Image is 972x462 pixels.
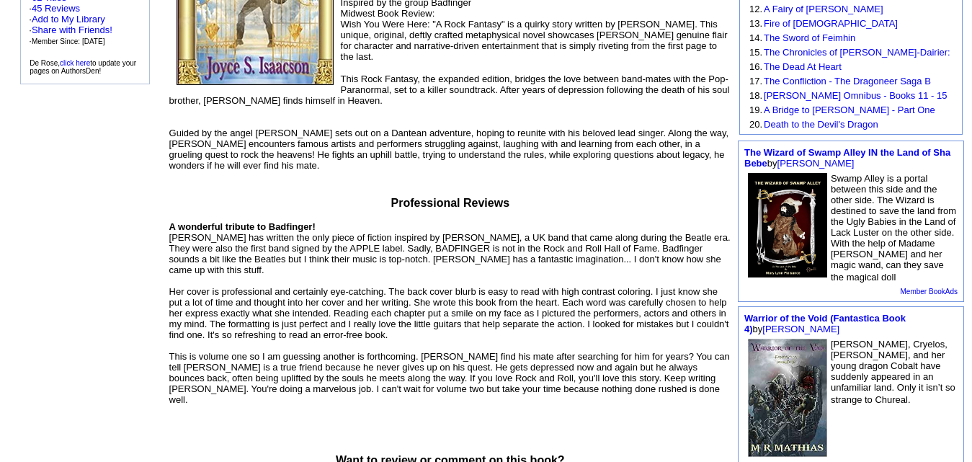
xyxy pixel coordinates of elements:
[744,147,950,169] font: by
[744,147,950,169] a: The Wizard of Swamp Alley IN the Land of Sha Bebe
[748,339,827,457] img: 74276.jpg
[764,47,950,58] a: The Chronicles of [PERSON_NAME]-Dairier:
[749,90,762,101] font: 18.
[749,119,762,130] font: 20.
[169,221,316,232] b: A wonderful tribute to Badfinger!
[749,32,762,43] font: 14.
[764,18,898,29] a: Fire of [DEMOGRAPHIC_DATA]
[764,4,883,14] a: A Fairy of [PERSON_NAME]
[749,18,762,29] font: 13.
[749,47,762,58] font: 15.
[60,59,90,67] a: click here
[749,105,762,115] font: 19.
[749,76,762,86] font: 17.
[764,119,878,130] a: Death to the Devil's Dragon
[764,105,935,115] a: A Bridge to [PERSON_NAME] - Part One
[32,3,80,14] a: 45 Reviews
[32,25,112,35] a: Share with Friends!
[762,324,839,334] a: [PERSON_NAME]
[391,197,510,209] font: Professional Reviews
[764,32,855,43] a: The Sword of Feimhin
[777,158,855,169] a: [PERSON_NAME]
[748,173,827,277] img: 71282.jpg
[32,14,105,25] a: Add to My Library
[169,74,730,171] font: This Rock Fantasy, the expanded edition, bridges the love between band-mates with the Pop-Paranor...
[744,313,906,334] a: Warrior of the Void (Fantastica Book 4)
[901,288,958,296] a: Member BookAds
[749,4,762,14] font: 12.
[749,61,762,72] font: 16.
[169,232,731,405] font: [PERSON_NAME] has written the only piece of fiction inspired by [PERSON_NAME], a UK band that cam...
[764,61,842,72] a: The Dead At Heart
[831,339,955,405] font: [PERSON_NAME], Cryelos, [PERSON_NAME], and her young dragon Cobalt have suddenly appeared in an u...
[831,173,956,283] font: Swamp Alley is a portal between this side and the other side. The Wizard is destined to save the ...
[764,76,931,86] a: The Confliction - The Dragoneer Saga B
[744,313,906,334] font: by
[764,90,947,101] a: [PERSON_NAME] Omnibus - Books 11 - 15
[29,14,112,46] font: · · ·
[32,37,105,45] font: Member Since: [DATE]
[30,59,136,75] font: De Rose, to update your pages on AuthorsDen!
